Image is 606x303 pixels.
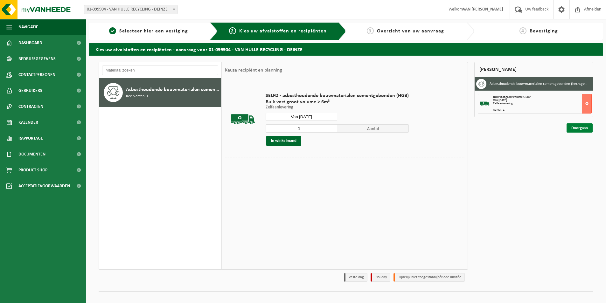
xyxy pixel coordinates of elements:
span: Acceptatievoorwaarden [18,178,70,194]
span: Gebruikers [18,83,42,99]
span: Kalender [18,114,38,130]
strong: Van [DATE] [493,99,507,102]
span: Bulk vast groot volume > 6m³ [266,99,409,105]
span: 4 [519,27,526,34]
div: Zelfaanlevering [493,102,591,105]
button: Asbesthoudende bouwmaterialen cementgebonden (hechtgebonden) Recipiënten: 1 [99,78,221,107]
span: Overzicht van uw aanvraag [377,29,444,34]
div: Aantal: 1 [493,108,591,112]
span: Dashboard [18,35,42,51]
a: 1Selecteer hier een vestiging [92,27,205,35]
a: Doorgaan [567,123,593,133]
input: Selecteer datum [266,113,337,121]
span: 01-099904 - VAN HULLE RECYCLING - DEINZE [84,5,177,14]
div: Keuze recipiënt en planning [222,62,285,78]
p: Zelfaanlevering [266,105,409,110]
input: Materiaal zoeken [102,65,218,75]
span: SELFD - asbesthoudende bouwmaterialen cementgebonden (HGB) [266,93,409,99]
span: Contactpersonen [18,67,55,83]
span: Bulk vast groot volume > 6m³ [493,95,531,99]
li: Vaste dag [344,273,367,282]
h3: Asbesthoudende bouwmaterialen cementgebonden (hechtgebonden) [490,79,588,89]
span: Recipiënten: 1 [126,93,148,100]
span: Bedrijfsgegevens [18,51,56,67]
div: [PERSON_NAME] [474,62,593,77]
li: Tijdelijk niet toegestaan/période limitée [394,273,465,282]
span: 3 [367,27,374,34]
span: Rapportage [18,130,43,146]
li: Holiday [371,273,390,282]
h2: Kies uw afvalstoffen en recipiënten - aanvraag voor 01-099904 - VAN HULLE RECYCLING - DEINZE [89,43,603,55]
span: Bevestiging [530,29,558,34]
span: Asbesthoudende bouwmaterialen cementgebonden (hechtgebonden) [126,86,219,93]
span: Selecteer hier een vestiging [119,29,188,34]
span: Aantal [337,124,409,133]
span: Contracten [18,99,43,114]
span: Documenten [18,146,45,162]
button: In winkelmand [266,136,301,146]
strong: VAN [PERSON_NAME] [463,7,503,12]
span: Navigatie [18,19,38,35]
span: 2 [229,27,236,34]
span: Kies uw afvalstoffen en recipiënten [239,29,327,34]
span: 1 [109,27,116,34]
span: Product Shop [18,162,47,178]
